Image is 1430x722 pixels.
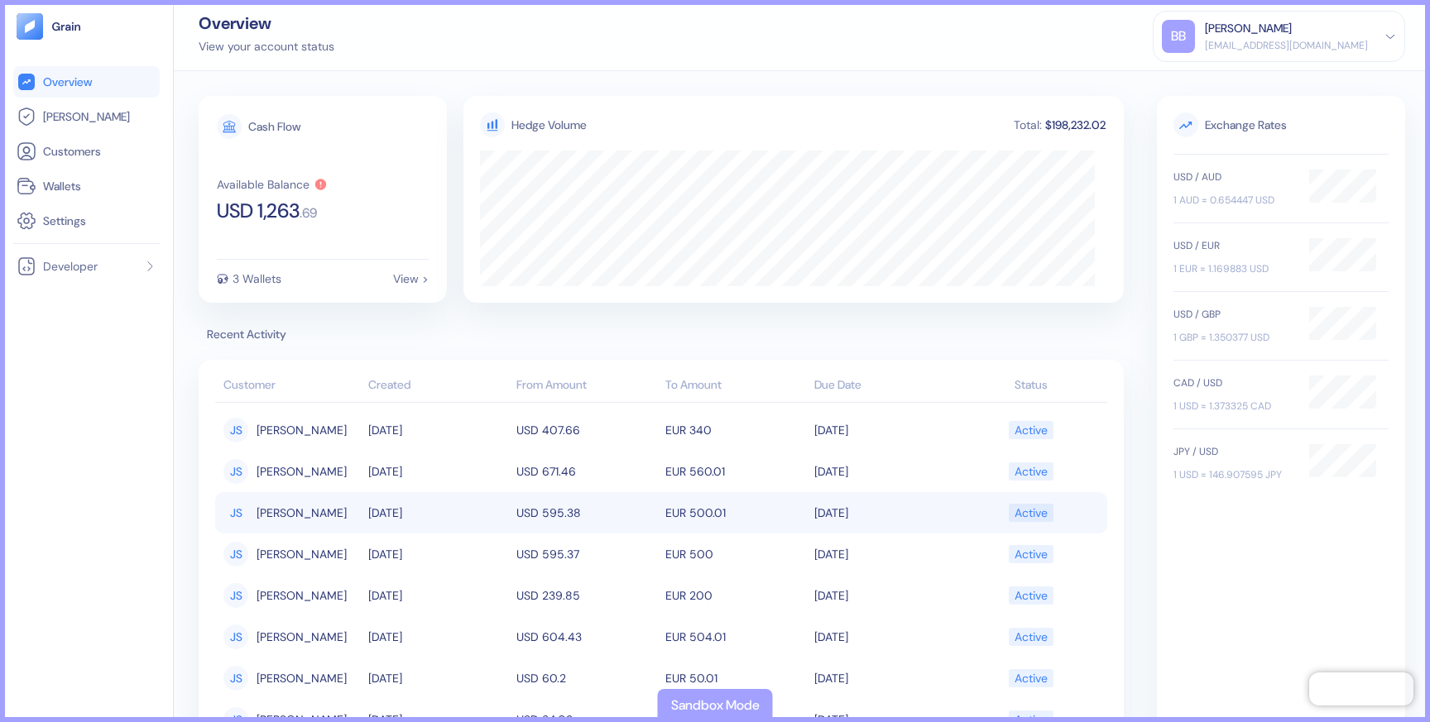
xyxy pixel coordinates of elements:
div: Active [1015,499,1048,527]
div: View > [393,273,429,284]
span: USD 1,263 [217,201,300,221]
div: Sandbox Mode [671,696,760,715]
td: USD 595.38 [512,492,661,533]
td: [DATE] [810,575,959,616]
td: EUR 500.01 [661,492,810,533]
a: Wallets [17,176,156,196]
td: [DATE] [810,492,959,533]
button: Available Balance [217,178,328,191]
div: [PERSON_NAME] [1205,20,1292,37]
span: Jenny Savage [257,623,347,651]
th: Due Date [810,370,959,403]
span: Jenny Savage [257,581,347,610]
span: Exchange Rates [1173,112,1389,137]
div: Cash Flow [248,121,300,132]
a: [PERSON_NAME] [17,107,156,127]
span: Settings [43,213,86,229]
td: [DATE] [364,492,513,533]
div: JPY / USD [1173,444,1293,459]
td: EUR 340 [661,409,810,451]
div: 1 USD = 1.373325 CAD [1173,399,1293,414]
td: [DATE] [364,451,513,492]
div: Total: [1012,119,1044,131]
div: CAD / USD [1173,375,1293,390]
div: Active [1015,581,1048,610]
td: [DATE] [810,451,959,492]
td: USD 239.85 [512,575,661,616]
div: $198,232.02 [1044,119,1107,131]
span: Wallets [43,178,81,194]
img: logo [51,21,82,32]
div: Active [1015,623,1048,651]
div: View your account status [199,38,334,55]
td: USD 595.37 [512,533,661,575]
div: Status [962,376,1099,394]
th: Customer [215,370,364,403]
div: JS [223,624,248,649]
td: EUR 200 [661,575,810,616]
th: From Amount [512,370,661,403]
th: Created [364,370,513,403]
td: [DATE] [364,533,513,575]
td: EUR 560.01 [661,451,810,492]
td: USD 407.66 [512,409,661,451]
div: JS [223,500,248,525]
span: Overview [43,74,92,90]
td: [DATE] [810,616,959,657]
div: Active [1015,457,1048,485]
span: Jenny Savage [257,457,347,485]
div: Active [1015,540,1048,568]
span: Customers [43,143,101,160]
td: [DATE] [364,575,513,616]
span: Jenny Savage [257,416,347,444]
div: 1 GBP = 1.350377 USD [1173,330,1293,345]
div: 1 AUD = 0.654447 USD [1173,193,1293,208]
div: JS [223,666,248,691]
div: BB [1162,20,1195,53]
td: [DATE] [810,533,959,575]
span: Jenny Savage [257,540,347,568]
td: USD 671.46 [512,451,661,492]
span: Developer [43,258,98,275]
div: USD / GBP [1173,307,1293,322]
div: USD / EUR [1173,238,1293,253]
span: . 69 [300,207,317,220]
div: Available Balance [217,179,310,190]
div: Overview [199,15,334,31]
a: Settings [17,211,156,231]
td: USD 604.43 [512,616,661,657]
td: EUR 500 [661,533,810,575]
div: JS [223,542,248,567]
a: Overview [17,72,156,92]
td: EUR 504.01 [661,616,810,657]
td: [DATE] [810,657,959,699]
div: JS [223,459,248,484]
div: 1 USD = 146.907595 JPY [1173,467,1293,482]
td: [DATE] [810,409,959,451]
div: JS [223,583,248,608]
div: Hedge Volume [511,117,587,134]
div: JS [223,418,248,442]
th: To Amount [661,370,810,403]
span: [PERSON_NAME] [43,108,130,125]
div: 3 Wallets [233,273,281,284]
div: [EMAIL_ADDRESS][DOMAIN_NAME] [1205,38,1368,53]
td: [DATE] [364,409,513,451]
img: logo-tablet-V2.svg [17,13,43,40]
td: [DATE] [364,616,513,657]
td: USD 60.2 [512,657,661,699]
span: Jenny Savage [257,499,347,527]
span: Recent Activity [199,326,1124,343]
td: EUR 50.01 [661,657,810,699]
div: 1 EUR = 1.169883 USD [1173,261,1293,276]
a: Customers [17,141,156,161]
div: Active [1015,664,1048,692]
div: Active [1015,416,1048,444]
span: Jenny Savage [257,664,347,692]
td: [DATE] [364,657,513,699]
div: USD / AUD [1173,170,1293,184]
iframe: Chatra live chat [1309,672,1413,705]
